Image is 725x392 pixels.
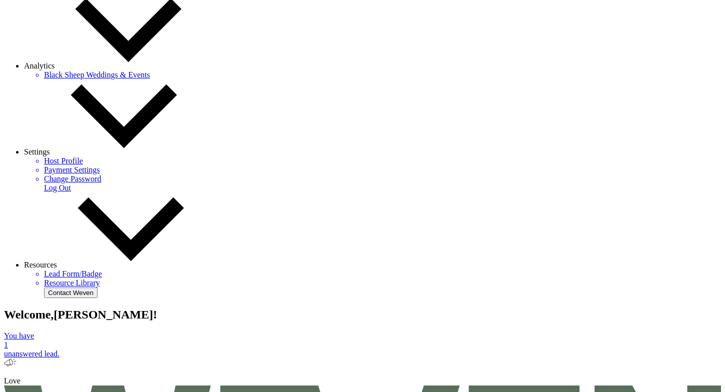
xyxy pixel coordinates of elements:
a: Log Out [44,183,71,192]
a: Host Profile [44,156,721,165]
img: loud-speaker-illustration.svg [4,358,17,366]
a: Black Sheep Weddings & Events [44,70,721,79]
a: Payment Settings [44,165,721,174]
span: [PERSON_NAME] ! [54,308,157,321]
a: Change Password [44,174,721,183]
span: Analytics [24,61,55,70]
span: Settings [24,147,50,156]
a: Resource Library [44,278,721,287]
h2: Welcome, [4,308,721,321]
a: Lead Form/Badge [44,269,721,278]
a: You have 1 unanswered lead. [4,331,721,358]
button: Contact Weven [44,287,98,298]
div: 1 [4,340,721,349]
span: Resources [24,260,57,269]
